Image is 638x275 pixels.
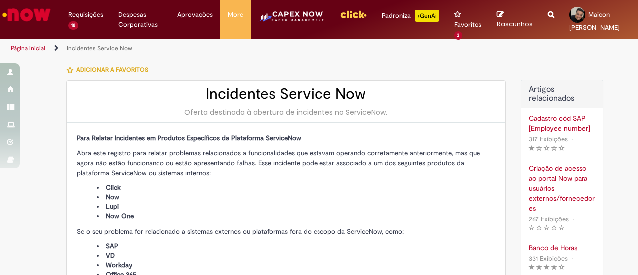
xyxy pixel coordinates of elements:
span: Now [106,193,119,201]
span: Maicon [PERSON_NAME] [569,10,620,32]
span: SAP [106,242,118,250]
a: Rascunhos [497,10,533,29]
span: Aprovações [177,10,213,20]
a: Cadastro cód SAP [Employee number] [529,113,595,133]
span: Workday [106,261,132,269]
img: click_logo_yellow_360x200.png [340,7,367,22]
a: Banco de Horas [529,243,595,253]
span: Requisições [68,10,103,20]
a: Incidentes Service Now [67,44,132,52]
span: Favoritos [454,20,481,30]
span: Adicionar a Favoritos [76,66,148,74]
h2: Incidentes Service Now [77,86,495,102]
ul: Trilhas de página [7,39,418,58]
span: Se o seu problema for relacionado a sistemas externos ou plataformas fora do escopo da ServiceNow... [77,227,404,236]
a: Criação de acesso ao portal Now para usuários externos/fornecedores [529,163,595,213]
div: Oferta destinada à abertura de incidentes no ServiceNow. [77,107,495,117]
span: Now One [106,212,134,220]
span: • [570,132,576,146]
span: Rascunhos [497,19,533,29]
span: 331 Exibições [529,254,568,263]
span: 317 Exibições [529,135,568,143]
img: CapexLogo5.png [258,10,324,30]
span: 18 [68,21,78,30]
span: 267 Exibições [529,215,569,223]
span: Para Relatar Incidentes em Produtos Específicos da Plataforma ServiceNow [77,134,301,142]
span: 3 [454,31,463,40]
p: +GenAi [415,10,439,22]
div: Padroniza [382,10,439,22]
button: Adicionar a Favoritos [66,59,154,80]
span: VD [106,251,115,260]
h3: Artigos relacionados [529,85,595,103]
span: Despesas Corporativas [118,10,162,30]
a: Página inicial [11,44,45,52]
span: Lupi [106,202,119,211]
img: ServiceNow [1,5,52,25]
span: Click [106,183,121,192]
span: Abra este registro para relatar problemas relacionados a funcionalidades que estavam operando cor... [77,149,480,177]
span: • [570,252,576,265]
span: More [228,10,243,20]
span: • [571,212,577,226]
